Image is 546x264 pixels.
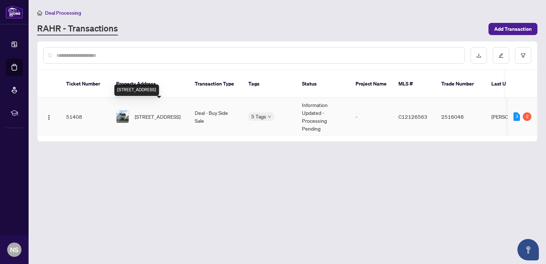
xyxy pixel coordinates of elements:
[37,23,118,35] a: RAHR - Transactions
[515,47,531,64] button: filter
[393,70,436,98] th: MLS #
[43,111,55,122] button: Logo
[517,239,539,260] button: Open asap
[114,84,159,96] div: [STREET_ADDRESS]
[45,10,81,16] span: Deal Processing
[10,245,19,255] span: NS
[116,111,129,123] img: thumbnail-img
[251,112,266,121] span: 5 Tags
[189,70,243,98] th: Transaction Type
[493,47,509,64] button: edit
[436,70,486,98] th: Trade Number
[296,70,350,98] th: Status
[436,98,486,136] td: 2516048
[37,10,42,15] span: home
[471,47,487,64] button: download
[513,112,520,121] div: 3
[350,98,393,136] td: -
[60,98,110,136] td: 51408
[521,53,526,58] span: filter
[350,70,393,98] th: Project Name
[135,113,180,121] span: [STREET_ADDRESS]
[189,98,243,136] td: Deal - Buy Side Sale
[486,98,539,136] td: [PERSON_NAME]
[243,70,296,98] th: Tags
[488,23,537,35] button: Add Transaction
[498,53,503,58] span: edit
[46,114,52,120] img: Logo
[494,23,532,35] span: Add Transaction
[398,113,427,120] span: C12126563
[486,70,539,98] th: Last Updated By
[6,5,23,19] img: logo
[523,112,531,121] div: 2
[268,115,271,118] span: down
[60,70,110,98] th: Ticket Number
[476,53,481,58] span: download
[110,70,189,98] th: Property Address
[296,98,350,136] td: Information Updated - Processing Pending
